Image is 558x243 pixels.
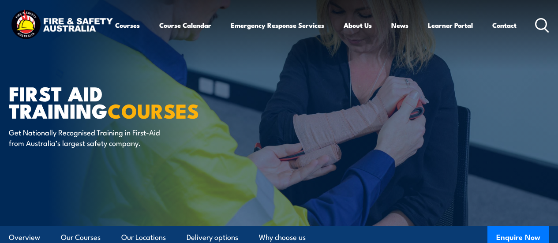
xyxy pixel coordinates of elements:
h1: First Aid Training [9,84,227,119]
a: Contact [492,15,517,36]
a: About Us [344,15,372,36]
a: Learner Portal [428,15,473,36]
a: Courses [115,15,140,36]
a: Course Calendar [159,15,211,36]
a: News [391,15,408,36]
a: Emergency Response Services [231,15,324,36]
strong: COURSES [108,95,199,125]
p: Get Nationally Recognised Training in First-Aid from Australia’s largest safety company. [9,127,170,148]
